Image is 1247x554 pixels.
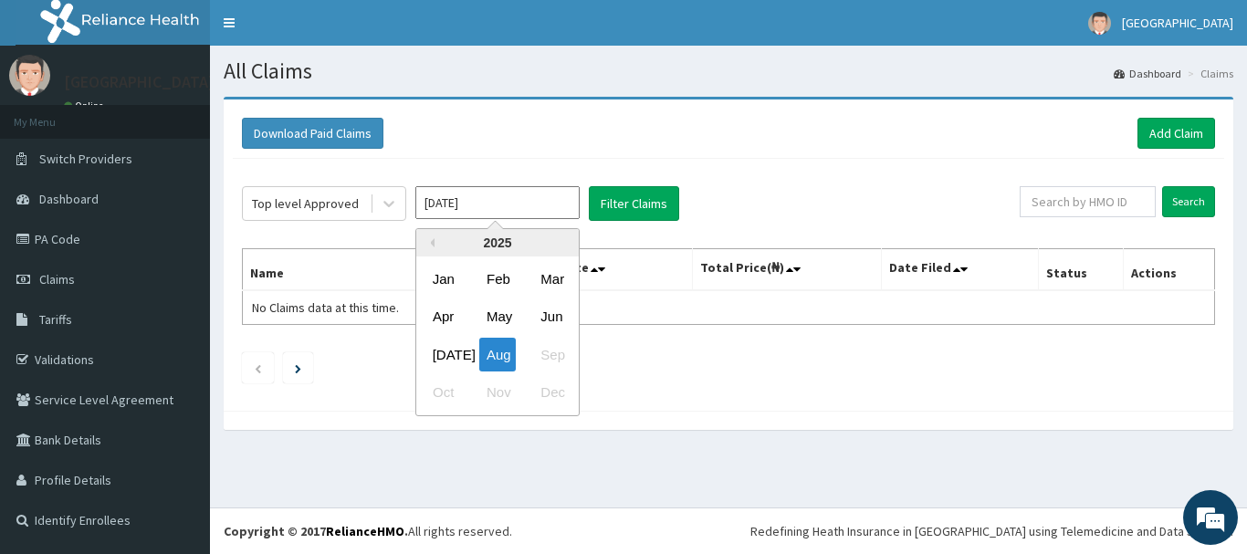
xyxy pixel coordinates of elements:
div: Choose March 2025 [533,262,570,296]
button: Download Paid Claims [242,118,383,149]
span: Tariffs [39,311,72,328]
a: Dashboard [1114,66,1181,81]
button: Previous Year [425,238,435,247]
div: Choose April 2025 [425,300,462,334]
img: User Image [1088,12,1111,35]
div: month 2025-08 [416,260,579,412]
a: Add Claim [1137,118,1215,149]
div: Choose July 2025 [425,338,462,371]
span: Dashboard [39,191,99,207]
th: Date Filed [882,249,1039,291]
div: Choose January 2025 [425,262,462,296]
th: Actions [1123,249,1214,291]
span: Switch Providers [39,151,132,167]
input: Search by HMO ID [1020,186,1156,217]
a: Next page [295,360,301,376]
footer: All rights reserved. [210,507,1247,554]
div: 2025 [416,229,579,256]
span: Claims [39,271,75,287]
div: Top level Approved [252,194,359,213]
a: Previous page [254,360,262,376]
a: RelianceHMO [326,523,404,539]
p: [GEOGRAPHIC_DATA] [64,74,215,90]
th: Name [243,249,487,291]
h1: All Claims [224,59,1233,83]
div: Choose May 2025 [479,300,516,334]
div: Choose August 2025 [479,338,516,371]
button: Filter Claims [589,186,679,221]
th: Status [1039,249,1124,291]
li: Claims [1183,66,1233,81]
span: No Claims data at this time. [252,299,399,316]
th: Total Price(₦) [692,249,882,291]
strong: Copyright © 2017 . [224,523,408,539]
img: User Image [9,55,50,96]
input: Search [1162,186,1215,217]
input: Select Month and Year [415,186,580,219]
span: [GEOGRAPHIC_DATA] [1122,15,1233,31]
div: Choose June 2025 [533,300,570,334]
a: Online [64,99,108,112]
div: Choose February 2025 [479,262,516,296]
div: Redefining Heath Insurance in [GEOGRAPHIC_DATA] using Telemedicine and Data Science! [750,522,1233,540]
